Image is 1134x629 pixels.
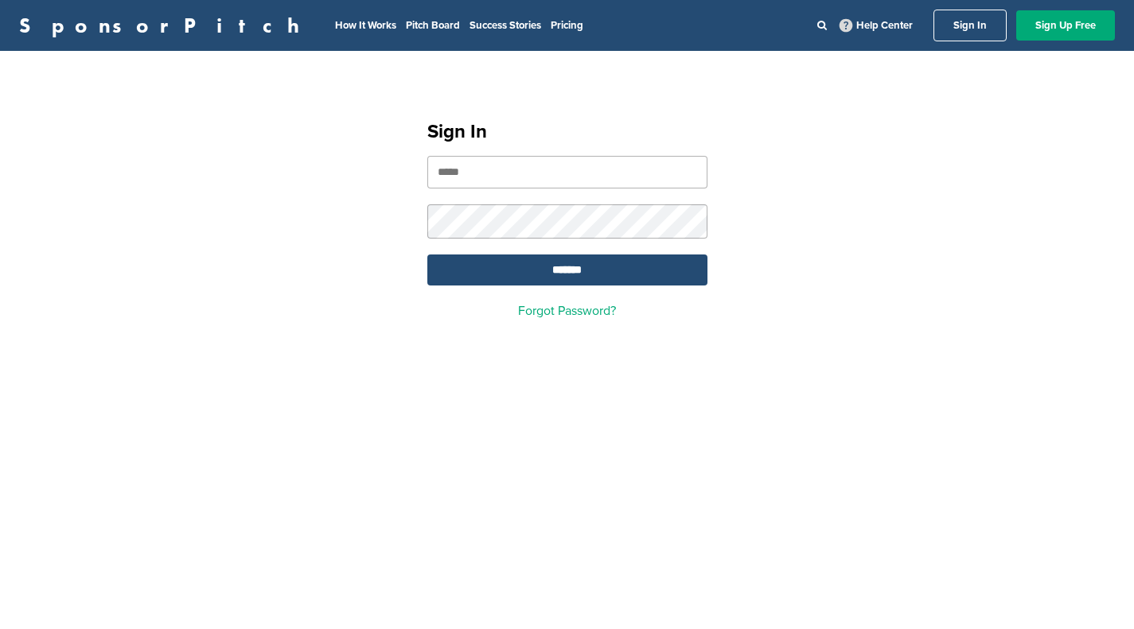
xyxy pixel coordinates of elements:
a: SponsorPitch [19,15,310,36]
a: Success Stories [470,19,541,32]
a: Forgot Password? [518,303,616,319]
a: Help Center [836,16,916,35]
a: Sign Up Free [1016,10,1115,41]
a: How It Works [335,19,396,32]
h1: Sign In [427,118,707,146]
a: Pitch Board [406,19,460,32]
a: Sign In [933,10,1007,41]
a: Pricing [551,19,583,32]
